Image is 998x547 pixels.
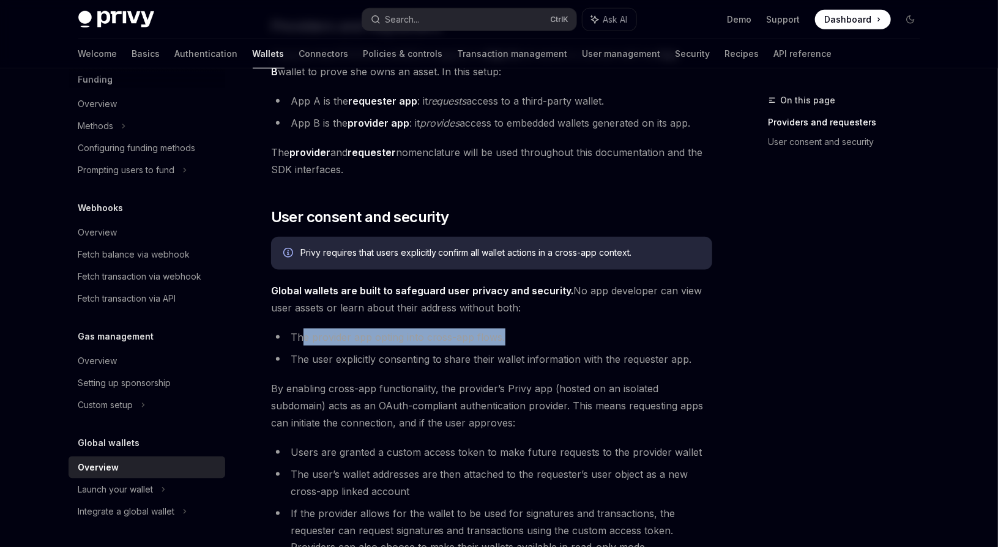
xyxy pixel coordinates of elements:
div: Methods [78,119,114,133]
a: Setting up sponsorship [69,372,225,394]
div: Fetch balance via webhook [78,247,190,262]
h5: Webhooks [78,201,124,215]
a: Providers and requesters [769,113,930,132]
li: App A is the : it access to a third-party wallet. [271,92,712,110]
li: App B is the : it access to embedded wallets generated on its app. [271,114,712,132]
span: The and nomenclature will be used throughout this documentation and the SDK interfaces. [271,144,712,178]
div: Privy requires that users explicitly confirm all wallet actions in a cross-app context. [300,247,700,260]
a: User management [583,39,661,69]
a: Security [676,39,710,69]
a: Wallets [253,39,285,69]
a: User consent and security [769,132,930,152]
button: Ask AI [583,9,636,31]
a: Overview [69,456,225,478]
img: dark logo [78,11,154,28]
div: Overview [78,97,117,111]
span: By enabling cross-app functionality, the provider’s Privy app (hosted on an isolated subdomain) a... [271,380,712,431]
div: Setting up sponsorship [78,376,171,390]
a: Demo [728,13,752,26]
a: Overview [69,221,225,244]
div: Overview [78,354,117,368]
strong: requester [348,146,396,158]
svg: Info [283,248,296,260]
a: Configuring funding methods [69,137,225,159]
strong: provider [289,146,330,158]
a: Overview [69,350,225,372]
li: Users are granted a custom access token to make future requests to the provider wallet [271,444,712,461]
div: Launch your wallet [78,482,154,497]
strong: requester app [348,95,417,107]
div: Overview [78,225,117,240]
div: Integrate a global wallet [78,504,175,519]
span: On this page [781,93,836,108]
a: Policies & controls [363,39,443,69]
div: Overview [78,460,119,475]
a: Basics [132,39,160,69]
a: Overview [69,93,225,115]
a: Fetch transaction via API [69,288,225,310]
span: Dashboard [825,13,872,26]
li: The user’s wallet addresses are then attached to the requester’s user object as a new cross-app l... [271,466,712,500]
span: No app developer can view user assets or learn about their address without both: [271,282,712,316]
strong: provider app [348,117,409,129]
div: Prompting users to fund [78,163,175,177]
div: Fetch transaction via API [78,291,176,306]
a: Support [767,13,800,26]
div: Configuring funding methods [78,141,196,155]
a: Dashboard [815,10,891,29]
a: Fetch transaction via webhook [69,266,225,288]
strong: Global wallets are built to safeguard user privacy and security. [271,285,574,297]
li: The provider app opting into cross-app flows. [271,329,712,346]
h5: Gas management [78,329,154,344]
span: Ctrl K [551,15,569,24]
a: Connectors [299,39,349,69]
span: User consent and security [271,207,449,227]
em: provides [420,117,460,129]
button: Search...CtrlK [362,9,576,31]
em: requests [428,95,467,107]
a: API reference [774,39,832,69]
div: Custom setup [78,398,133,412]
a: Fetch balance via webhook [69,244,225,266]
a: Authentication [175,39,238,69]
div: Search... [385,12,420,27]
li: The user explicitly consenting to share their wallet information with the requester app. [271,351,712,368]
a: Welcome [78,39,117,69]
h5: Global wallets [78,436,140,450]
span: Ask AI [603,13,628,26]
strong: App B [271,48,679,78]
a: Transaction management [458,39,568,69]
div: Fetch transaction via webhook [78,269,202,284]
button: Toggle dark mode [901,10,920,29]
a: Recipes [725,39,759,69]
